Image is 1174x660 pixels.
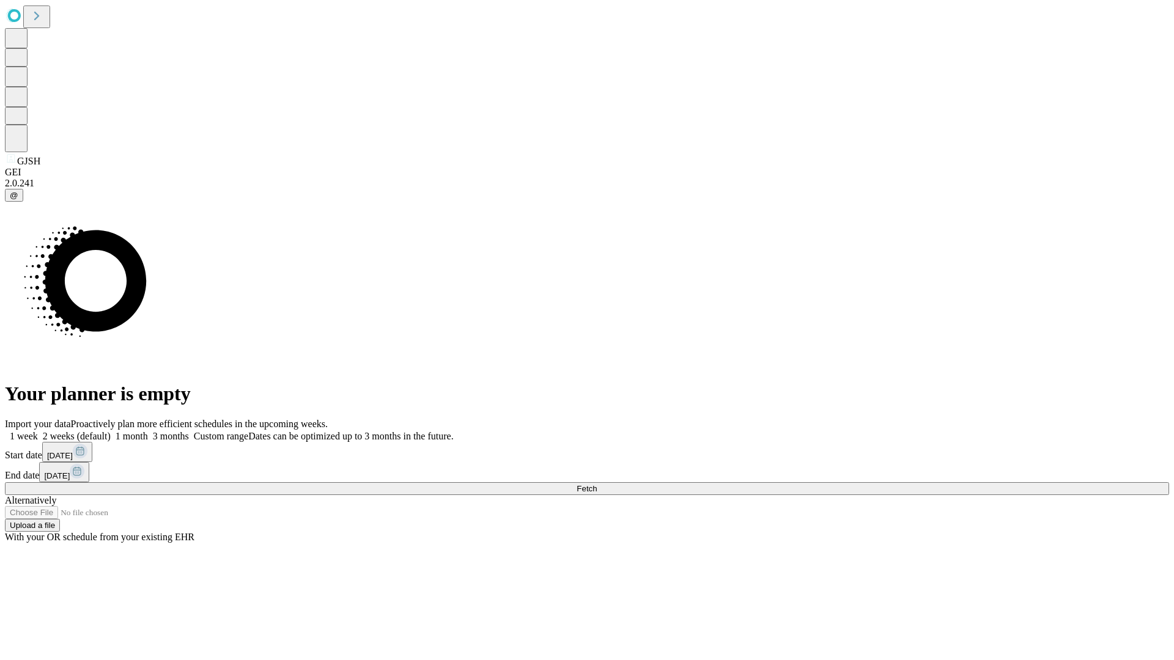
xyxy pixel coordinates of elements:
span: Import your data [5,419,71,429]
div: 2.0.241 [5,178,1169,189]
span: Fetch [577,484,597,493]
span: 1 month [116,431,148,441]
span: Proactively plan more efficient schedules in the upcoming weeks. [71,419,328,429]
button: [DATE] [42,442,92,462]
span: Custom range [194,431,248,441]
span: @ [10,191,18,200]
div: End date [5,462,1169,482]
span: 3 months [153,431,189,441]
h1: Your planner is empty [5,383,1169,405]
span: 2 weeks (default) [43,431,111,441]
div: GEI [5,167,1169,178]
span: [DATE] [47,451,73,460]
button: Fetch [5,482,1169,495]
span: Alternatively [5,495,56,505]
span: With your OR schedule from your existing EHR [5,532,194,542]
button: @ [5,189,23,202]
button: [DATE] [39,462,89,482]
span: 1 week [10,431,38,441]
span: [DATE] [44,471,70,480]
span: Dates can be optimized up to 3 months in the future. [248,431,453,441]
div: Start date [5,442,1169,462]
span: GJSH [17,156,40,166]
button: Upload a file [5,519,60,532]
